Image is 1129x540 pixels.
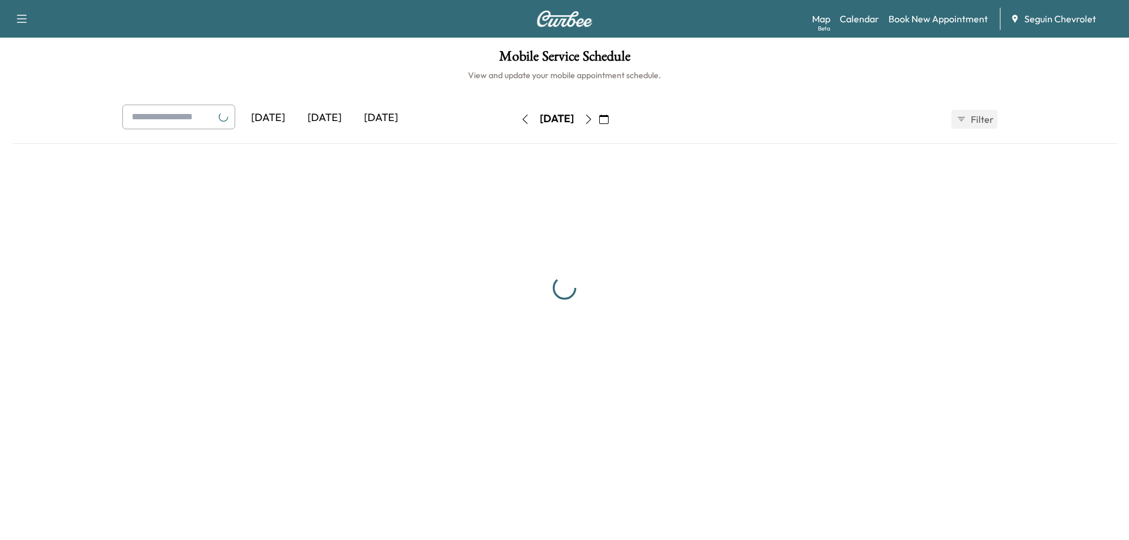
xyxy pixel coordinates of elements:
button: Filter [951,110,997,129]
h6: View and update your mobile appointment schedule. [12,69,1117,81]
span: Filter [971,112,992,126]
a: MapBeta [812,12,830,26]
span: Seguin Chevrolet [1024,12,1096,26]
a: Book New Appointment [888,12,988,26]
img: Curbee Logo [536,11,593,27]
h1: Mobile Service Schedule [12,49,1117,69]
div: [DATE] [296,105,353,132]
a: Calendar [840,12,879,26]
div: Beta [818,24,830,33]
div: [DATE] [240,105,296,132]
div: [DATE] [540,112,574,126]
div: [DATE] [353,105,409,132]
